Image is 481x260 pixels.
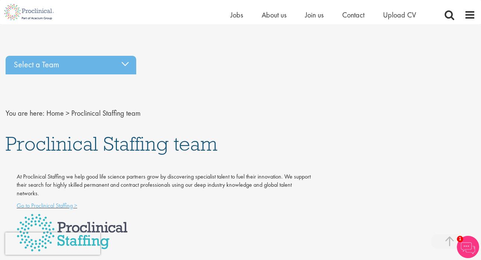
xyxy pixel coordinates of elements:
[457,236,463,242] span: 1
[6,108,45,118] span: You are here:
[305,10,324,20] a: Join us
[342,10,364,20] a: Contact
[17,173,311,198] p: At Proclinical Staffing we help good life science partners grow by discovering specialist talent ...
[17,202,77,209] a: Go to Proclinical Staffing >
[6,56,136,74] div: Select a Team
[6,131,217,156] span: Proclinical Staffing team
[17,214,128,251] img: Proclinical Staffing
[230,10,243,20] a: Jobs
[46,108,64,118] a: breadcrumb link
[262,10,287,20] a: About us
[66,108,69,118] span: >
[457,236,479,258] img: Chatbot
[71,108,141,118] span: Proclinical Staffing team
[383,10,416,20] a: Upload CV
[5,232,100,255] iframe: reCAPTCHA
